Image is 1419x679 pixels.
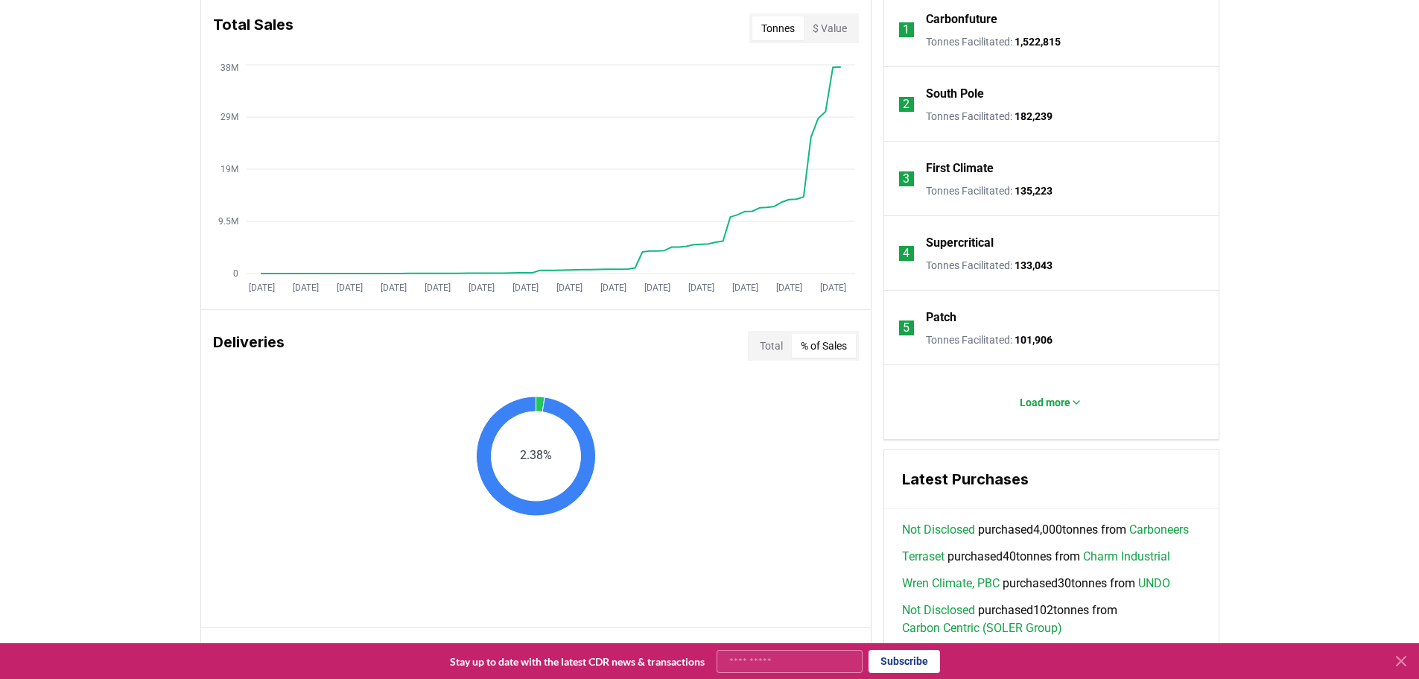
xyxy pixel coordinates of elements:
[424,282,450,293] tspan: [DATE]
[926,160,994,177] a: First Climate
[775,282,801,293] tspan: [DATE]
[903,244,910,262] p: 4
[556,282,582,293] tspan: [DATE]
[688,282,714,293] tspan: [DATE]
[1015,110,1053,122] span: 182,239
[902,601,1201,637] span: purchased 102 tonnes from
[1015,185,1053,197] span: 135,223
[1008,388,1094,417] button: Load more
[926,109,1053,124] p: Tonnes Facilitated :
[336,282,362,293] tspan: [DATE]
[751,334,792,358] button: Total
[804,16,856,40] button: $ Value
[926,332,1053,347] p: Tonnes Facilitated :
[213,13,293,43] h3: Total Sales
[902,468,1201,490] h3: Latest Purchases
[926,234,994,252] a: Supercritical
[902,521,1189,539] span: purchased 4,000 tonnes from
[1015,334,1053,346] span: 101,906
[1129,521,1189,539] a: Carboneers
[902,575,1170,593] span: purchased 30 tonnes from
[926,10,997,28] a: Carbonfuture
[380,282,406,293] tspan: [DATE]
[292,282,318,293] tspan: [DATE]
[903,319,910,337] p: 5
[819,282,845,293] tspan: [DATE]
[1138,575,1170,593] a: UNDO
[752,16,804,40] button: Tonnes
[233,268,238,279] tspan: 0
[1015,259,1053,271] span: 133,043
[1020,395,1070,410] p: Load more
[902,521,975,539] a: Not Disclosed
[731,282,758,293] tspan: [DATE]
[220,164,238,174] tspan: 19M
[903,21,910,39] p: 1
[512,282,538,293] tspan: [DATE]
[1015,36,1061,48] span: 1,522,815
[520,448,552,462] text: 2.38%
[926,258,1053,273] p: Tonnes Facilitated :
[220,63,238,73] tspan: 38M
[902,619,1062,637] a: Carbon Centric (SOLER Group)
[902,548,945,566] a: Terraset
[220,112,238,122] tspan: 29M
[903,95,910,113] p: 2
[1083,548,1170,566] a: Charm Industrial
[903,170,910,188] p: 3
[600,282,626,293] tspan: [DATE]
[644,282,670,293] tspan: [DATE]
[902,548,1170,566] span: purchased 40 tonnes from
[792,334,856,358] button: % of Sales
[926,309,956,326] a: Patch
[218,216,238,227] tspan: 9.5M
[468,282,494,293] tspan: [DATE]
[902,601,975,619] a: Not Disclosed
[926,85,984,103] a: South Pole
[213,331,285,361] h3: Deliveries
[926,34,1061,49] p: Tonnes Facilitated :
[926,183,1053,198] p: Tonnes Facilitated :
[248,282,274,293] tspan: [DATE]
[902,575,1000,593] a: Wren Climate, PBC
